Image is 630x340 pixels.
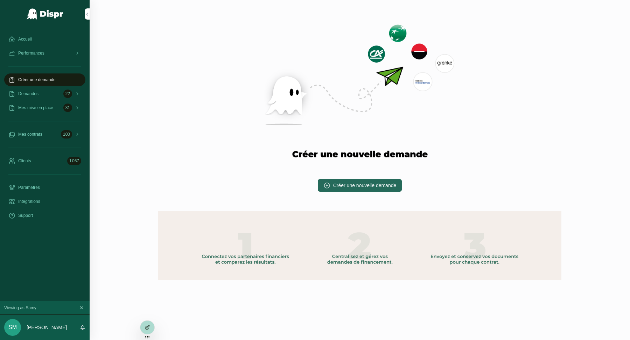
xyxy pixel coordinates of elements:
div: 1 067 [67,157,81,165]
a: Paramètres [4,181,85,194]
span: Créer une demande [18,77,56,83]
a: Performances [4,47,85,59]
a: Clients1 067 [4,155,85,167]
span: Performances [18,50,44,56]
div: 31 [63,104,72,112]
span: Demandes [18,91,38,97]
iframe: Intercom live chat [606,316,623,333]
span: Support [18,213,33,218]
span: Créer une nouvelle demande [333,182,397,189]
span: SM [8,323,17,332]
a: Mes contrats100 [4,128,85,141]
span: Accueil [18,36,32,42]
span: Intégrations [18,199,40,204]
button: Créer une nouvelle demande [318,179,402,192]
a: Accueil [4,33,85,45]
div: 22 [63,90,72,98]
img: 22382-A52-%E2%80%93-3.png [158,17,561,160]
span: Viewing as Samy [4,305,36,311]
a: Créer une demande [4,73,85,86]
span: Mes mise en place [18,105,53,111]
img: 20557-Web-1920-%E2%80%93-7.png [158,211,561,280]
img: App logo [26,8,64,20]
span: Clients [18,158,31,164]
a: Demandes22 [4,87,85,100]
a: Support [4,209,85,222]
a: Intégrations [4,195,85,208]
a: Mes mise en place31 [4,101,85,114]
div: 100 [61,130,72,139]
p: [PERSON_NAME] [27,324,67,331]
span: Paramètres [18,185,40,190]
span: Mes contrats [18,132,42,137]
